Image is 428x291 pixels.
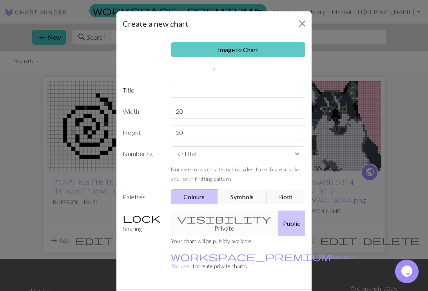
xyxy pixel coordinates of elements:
[278,211,305,236] button: Public
[118,83,166,98] label: Title
[171,42,306,57] a: Image to Chart
[218,189,267,204] button: Symbols
[171,189,218,204] button: Colours
[118,104,166,119] label: Width
[296,17,308,30] button: Close
[267,189,306,204] button: Both
[171,251,331,262] span: workspace_premium
[118,125,166,140] label: Height
[171,166,300,182] small: Numbers rows on alternating sides, to replicate a back-and-forth knitting pattern.
[395,260,420,283] iframe: chat widget
[118,146,166,183] label: Numbering
[118,211,166,236] label: Sharing
[171,253,354,269] a: Become a Pro user
[123,18,189,29] h5: Create a new chart
[118,189,166,204] label: Palettes
[171,238,251,244] small: Your chart will be publicly available
[171,253,354,269] small: to create private charts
